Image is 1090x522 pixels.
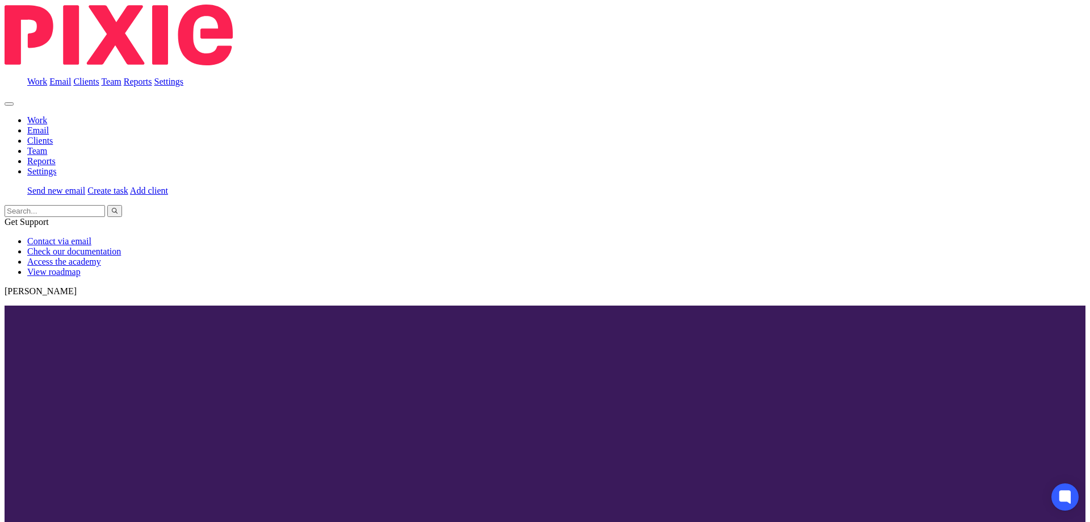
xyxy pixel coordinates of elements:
[73,77,99,86] a: Clients
[5,205,105,217] input: Search
[27,115,47,125] a: Work
[49,77,71,86] a: Email
[5,217,49,227] span: Get Support
[101,77,121,86] a: Team
[27,126,49,135] a: Email
[5,5,233,65] img: Pixie
[107,205,122,217] button: Search
[27,186,85,195] a: Send new email
[27,236,91,246] a: Contact via email
[27,146,47,156] a: Team
[87,186,128,195] a: Create task
[154,77,184,86] a: Settings
[124,77,152,86] a: Reports
[27,77,47,86] a: Work
[27,247,121,256] a: Check our documentation
[27,267,81,277] a: View roadmap
[5,286,1085,297] p: [PERSON_NAME]
[130,186,168,195] a: Add client
[27,136,53,145] a: Clients
[27,166,57,176] a: Settings
[27,156,56,166] a: Reports
[27,257,101,266] a: Access the academy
